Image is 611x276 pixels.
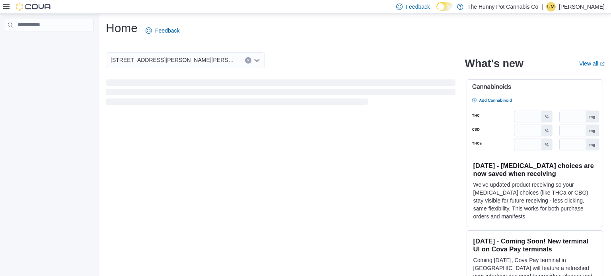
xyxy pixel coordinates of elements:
span: Feedback [406,3,430,11]
span: [STREET_ADDRESS][PERSON_NAME][PERSON_NAME] [111,55,237,65]
h1: Home [106,20,138,36]
span: Loading [106,81,455,106]
button: Open list of options [254,57,260,64]
input: Dark Mode [436,2,453,11]
p: We've updated product receiving so your [MEDICAL_DATA] choices (like THCa or CBG) stay visible fo... [473,181,596,220]
h2: What's new [465,57,523,70]
p: | [541,2,543,12]
nav: Complex example [5,33,94,52]
p: [PERSON_NAME] [559,2,605,12]
p: The Hunny Pot Cannabis Co [467,2,538,12]
div: Uldarico Maramo [546,2,556,12]
button: Clear input [245,57,251,64]
svg: External link [600,62,605,66]
img: Cova [16,3,52,11]
span: Feedback [155,27,179,35]
h3: [DATE] - [MEDICAL_DATA] choices are now saved when receiving [473,162,596,178]
h3: [DATE] - Coming Soon! New terminal UI on Cova Pay terminals [473,237,596,253]
span: UM [547,2,555,12]
a: View allExternal link [579,60,605,67]
a: Feedback [142,23,183,39]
